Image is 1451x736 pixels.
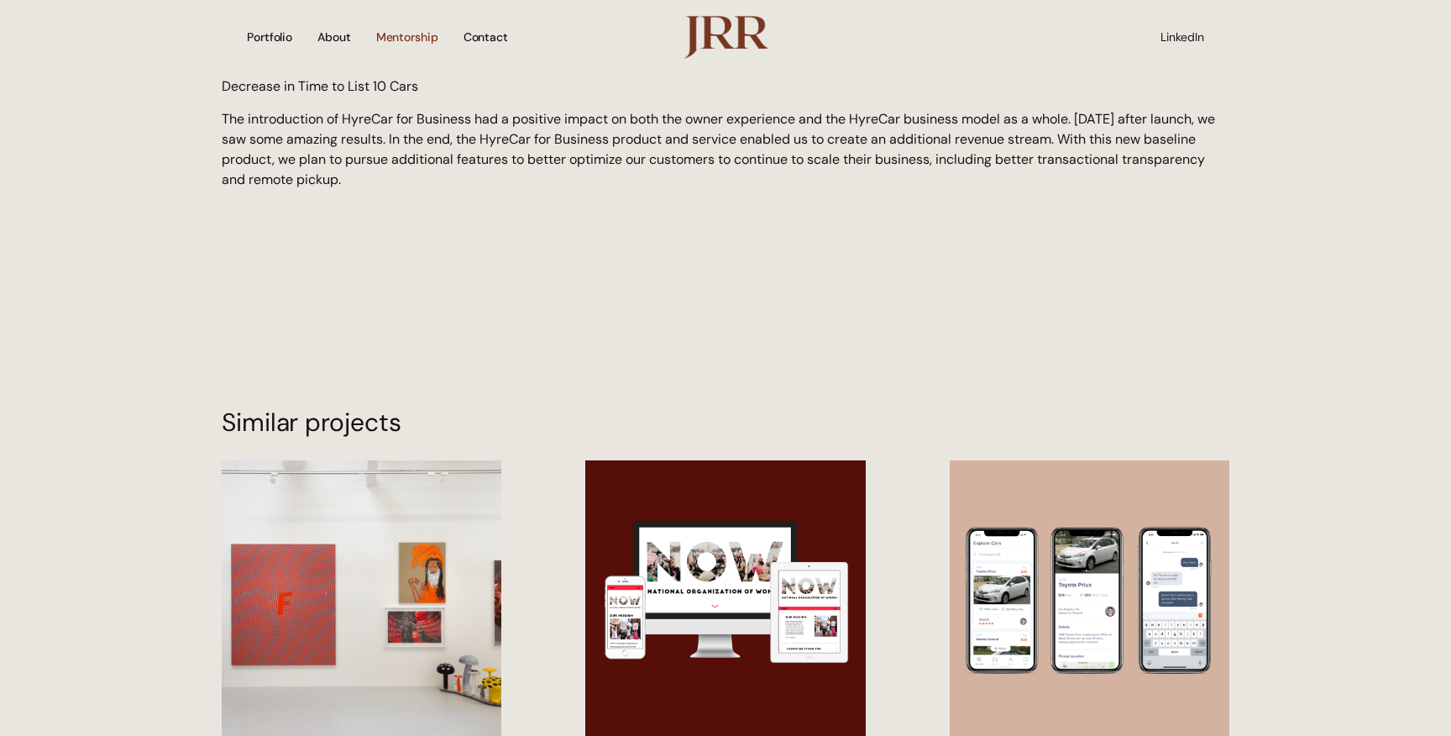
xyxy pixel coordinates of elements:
[247,8,630,66] nav: Menu
[317,8,351,66] a: About
[222,109,1229,190] p: The introduction of HyreCar for Business had a positive impact on both the owner experience and t...
[376,8,438,66] a: Mentorship
[464,8,508,66] a: Contact
[222,405,1229,440] h2: Similar projects
[247,8,292,66] a: Portfolio
[1160,30,1204,44] a: LinkedIn
[222,76,1229,97] p: Decrease in Time to List 10 Cars
[684,15,767,58] img: logo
